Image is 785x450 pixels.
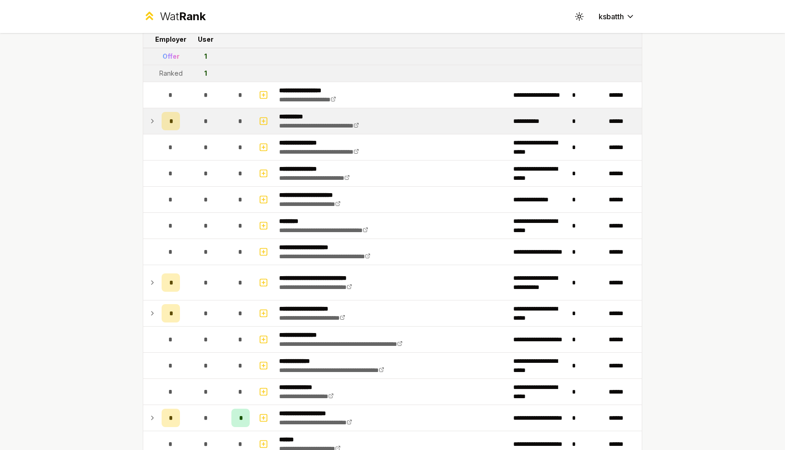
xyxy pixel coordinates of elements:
[591,8,642,25] button: ksbatth
[160,9,206,24] div: Wat
[184,31,228,48] td: User
[159,69,183,78] div: Ranked
[599,11,624,22] span: ksbatth
[163,52,179,61] div: Offer
[204,69,207,78] div: 1
[143,9,206,24] a: WatRank
[158,31,184,48] td: Employer
[179,10,206,23] span: Rank
[204,52,207,61] div: 1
